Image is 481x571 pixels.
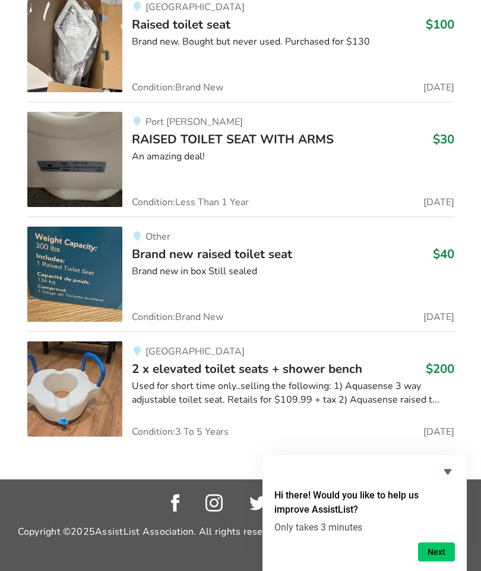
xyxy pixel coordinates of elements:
[132,83,223,92] span: Condition: Brand New
[145,1,245,14] span: [GEOGRAPHIC_DATA]
[27,341,122,437] img: bathroom safety-2 x elevated toilet seats + shower bench
[418,542,455,561] button: Next question
[132,197,249,207] span: Condition: Less Than 1 Year
[132,16,230,33] span: Raised toilet seat
[132,246,292,262] span: Brand new raised toilet seat
[132,379,454,407] div: Used for short time only..selling the following: 1) Aquasense 3 way adjustable toilet seat. Retai...
[27,331,454,437] a: bathroom safety-2 x elevated toilet seats + shower bench[GEOGRAPHIC_DATA]2 x elevated toilet seat...
[274,488,455,517] h2: Hi there! Would you like to help us improve AssistList?
[145,345,245,358] span: [GEOGRAPHIC_DATA]
[205,494,223,512] img: instagram_link
[27,227,122,322] img: bathroom safety-brand new raised toilet seat
[423,83,454,92] span: [DATE]
[132,312,223,322] span: Condition: Brand New
[132,265,454,278] div: Brand new in box Still sealed
[423,427,454,437] span: [DATE]
[132,131,334,148] span: RAISED TOILET SEAT WITH ARMS
[171,494,179,512] img: facebook_link
[423,197,454,207] span: [DATE]
[132,360,362,377] span: 2 x elevated toilet seats + shower bench
[423,312,454,322] span: [DATE]
[145,230,170,243] span: Other
[433,131,454,147] h3: $30
[132,150,454,164] div: An amazing deal!
[274,465,455,561] div: Hi there! Would you like to help us improve AssistList?
[132,35,454,49] div: Brand new. Bought but never used. Purchased for $130
[433,246,454,262] h3: $40
[441,465,455,479] button: Hide survey
[426,17,454,32] h3: $100
[145,115,243,128] span: Port [PERSON_NAME]
[132,427,229,437] span: Condition: 3 To 5 Years
[249,496,267,510] img: twitter_link
[426,361,454,377] h3: $200
[27,102,454,217] a: bathroom safety-raised toilet seat with arms Port [PERSON_NAME]RAISED TOILET SEAT WITH ARMS$30An ...
[27,112,122,207] img: bathroom safety-raised toilet seat with arms
[27,217,454,331] a: bathroom safety-brand new raised toilet seatOtherBrand new raised toilet seat$40Brand new in box ...
[274,522,455,533] p: Only takes 3 minutes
